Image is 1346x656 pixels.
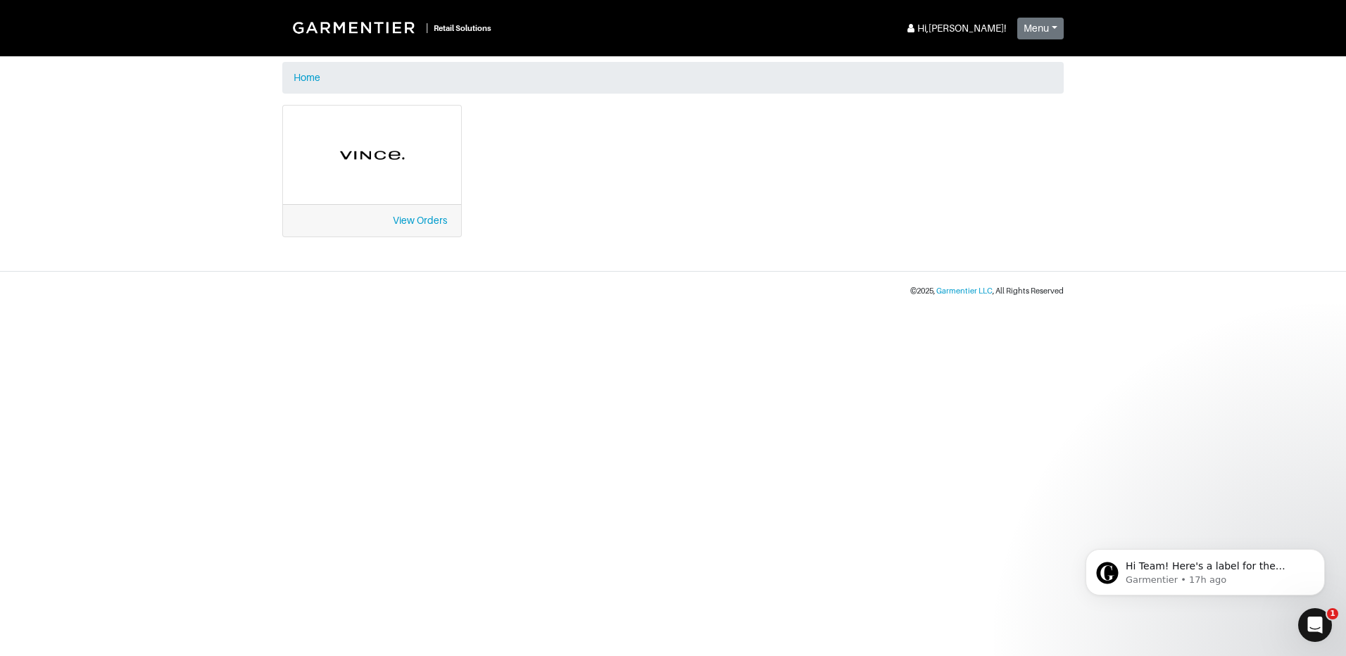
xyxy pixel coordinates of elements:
a: Home [294,72,320,83]
iframe: Intercom live chat [1298,608,1332,642]
div: | [426,20,428,35]
span: 1 [1327,608,1338,619]
img: faba13d7fb22ed26db1f086f8f31d113.png [297,120,447,190]
iframe: Intercom notifications message [1064,519,1346,618]
div: Hi, [PERSON_NAME] ! [905,21,1006,36]
img: Garmentier [285,14,426,41]
a: View Orders [393,215,447,226]
a: Garmentier LLC [936,286,993,295]
button: Menu [1017,18,1064,39]
small: Retail Solutions [434,24,491,32]
nav: breadcrumb [282,62,1064,94]
a: |Retail Solutions [282,11,497,44]
small: © 2025 , , All Rights Reserved [910,286,1064,295]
